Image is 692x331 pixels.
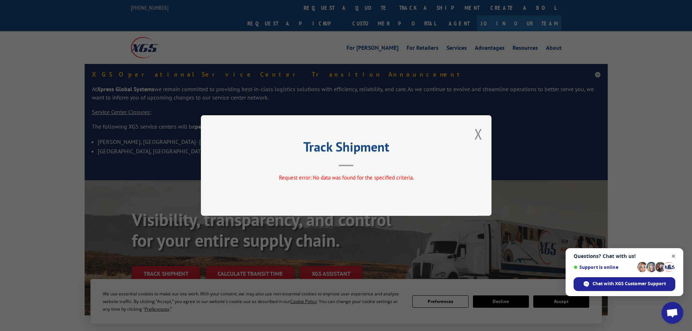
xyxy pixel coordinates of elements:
span: Chat with XGS Customer Support [592,280,666,287]
span: Questions? Chat with us! [574,253,675,259]
a: Open chat [661,302,683,324]
button: Close modal [474,124,482,144]
span: Chat with XGS Customer Support [574,277,675,291]
h2: Track Shipment [237,142,455,156]
span: Support is online [574,265,635,270]
span: Request error: No data was found for the specified criteria. [279,174,413,181]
